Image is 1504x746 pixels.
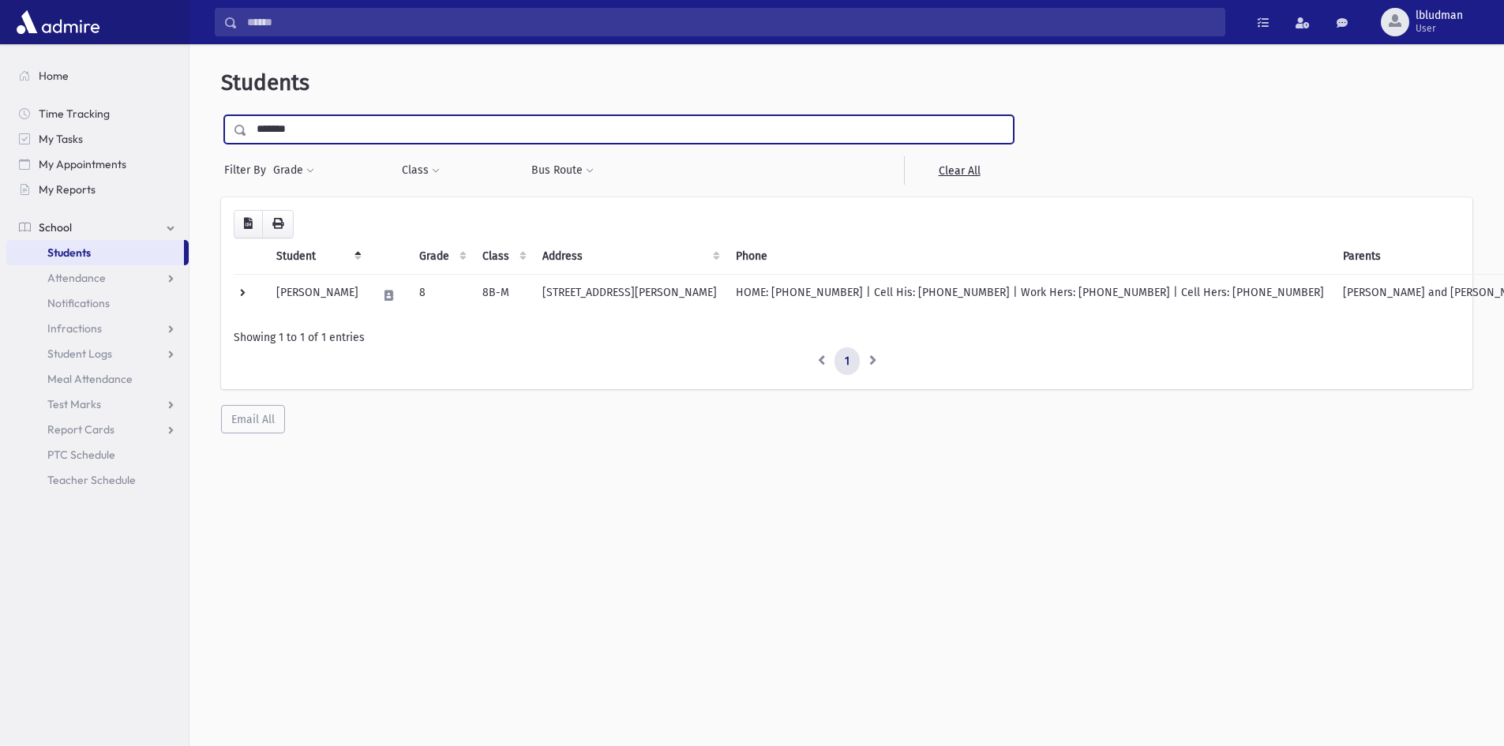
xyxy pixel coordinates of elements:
[39,107,110,121] span: Time Tracking
[47,347,112,361] span: Student Logs
[6,101,189,126] a: Time Tracking
[39,220,72,234] span: School
[224,162,272,178] span: Filter By
[904,156,1014,185] a: Clear All
[1416,9,1463,22] span: lbludman
[238,8,1225,36] input: Search
[47,422,114,437] span: Report Cards
[47,448,115,462] span: PTC Schedule
[39,132,83,146] span: My Tasks
[6,215,189,240] a: School
[6,152,189,177] a: My Appointments
[410,238,473,275] th: Grade: activate to sort column ascending
[6,126,189,152] a: My Tasks
[6,291,189,316] a: Notifications
[533,274,726,317] td: [STREET_ADDRESS][PERSON_NAME]
[1416,22,1463,35] span: User
[234,329,1460,346] div: Showing 1 to 1 of 1 entries
[531,156,594,185] button: Bus Route
[267,238,368,275] th: Student: activate to sort column descending
[47,473,136,487] span: Teacher Schedule
[39,182,96,197] span: My Reports
[6,316,189,341] a: Infractions
[272,156,315,185] button: Grade
[47,372,133,386] span: Meal Attendance
[47,397,101,411] span: Test Marks
[13,6,103,38] img: AdmirePro
[221,405,285,433] button: Email All
[39,69,69,83] span: Home
[835,347,860,376] a: 1
[6,366,189,392] a: Meal Attendance
[234,210,263,238] button: CSV
[47,321,102,336] span: Infractions
[410,274,473,317] td: 8
[6,467,189,493] a: Teacher Schedule
[726,238,1333,275] th: Phone
[6,417,189,442] a: Report Cards
[47,296,110,310] span: Notifications
[726,274,1333,317] td: HOME: [PHONE_NUMBER] | Cell His: [PHONE_NUMBER] | Work Hers: [PHONE_NUMBER] | Cell Hers: [PHONE_N...
[47,246,91,260] span: Students
[47,271,106,285] span: Attendance
[6,341,189,366] a: Student Logs
[533,238,726,275] th: Address: activate to sort column ascending
[39,157,126,171] span: My Appointments
[6,63,189,88] a: Home
[6,392,189,417] a: Test Marks
[6,442,189,467] a: PTC Schedule
[221,69,309,96] span: Students
[6,265,189,291] a: Attendance
[473,238,533,275] th: Class: activate to sort column ascending
[401,156,441,185] button: Class
[6,177,189,202] a: My Reports
[267,274,368,317] td: [PERSON_NAME]
[262,210,294,238] button: Print
[473,274,533,317] td: 8B-M
[6,240,184,265] a: Students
